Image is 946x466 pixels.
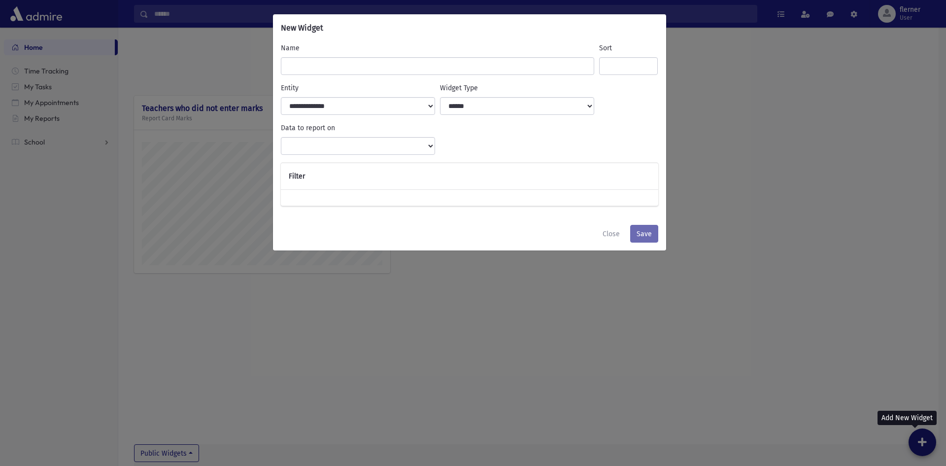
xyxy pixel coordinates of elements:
label: Entity [281,83,299,93]
label: Name [281,43,300,53]
button: Close [596,225,626,243]
div: Filter [281,163,658,190]
h6: New Widget [281,22,323,34]
label: Sort [599,43,612,53]
div: Add New Widget [878,411,937,425]
label: Data to report on [281,123,335,133]
label: Widget Type [440,83,478,93]
button: Save [630,225,658,243]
